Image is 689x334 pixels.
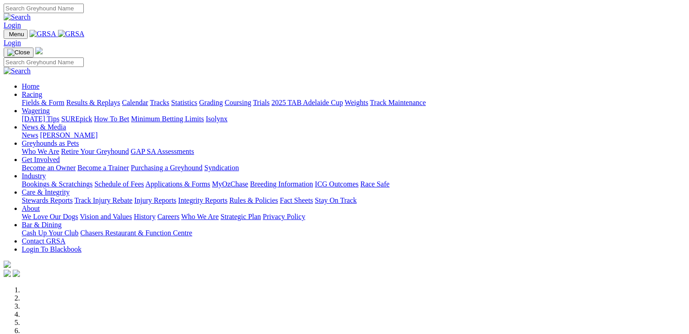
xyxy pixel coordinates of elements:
[4,270,11,277] img: facebook.svg
[122,99,148,106] a: Calendar
[134,213,155,220] a: History
[22,131,685,139] div: News & Media
[263,213,305,220] a: Privacy Policy
[131,115,204,123] a: Minimum Betting Limits
[22,107,50,115] a: Wagering
[4,39,21,47] a: Login
[40,131,97,139] a: [PERSON_NAME]
[345,99,368,106] a: Weights
[61,115,92,123] a: SUREpick
[74,196,132,204] a: Track Injury Rebate
[35,47,43,54] img: logo-grsa-white.png
[22,237,65,245] a: Contact GRSA
[221,213,261,220] a: Strategic Plan
[22,91,42,98] a: Racing
[22,99,685,107] div: Racing
[22,99,64,106] a: Fields & Form
[134,196,176,204] a: Injury Reports
[94,115,130,123] a: How To Bet
[7,49,30,56] img: Close
[225,99,251,106] a: Coursing
[250,180,313,188] a: Breeding Information
[22,213,78,220] a: We Love Our Dogs
[4,261,11,268] img: logo-grsa-white.png
[22,115,685,123] div: Wagering
[22,82,39,90] a: Home
[22,196,685,205] div: Care & Integrity
[181,213,219,220] a: Who We Are
[22,196,72,204] a: Stewards Reports
[22,156,60,163] a: Get Involved
[80,213,132,220] a: Vision and Values
[4,13,31,21] img: Search
[22,164,76,172] a: Become an Owner
[58,30,85,38] img: GRSA
[22,180,685,188] div: Industry
[22,221,62,229] a: Bar & Dining
[22,205,40,212] a: About
[22,131,38,139] a: News
[157,213,179,220] a: Careers
[22,213,685,221] div: About
[280,196,313,204] a: Fact Sheets
[66,99,120,106] a: Results & Replays
[22,115,59,123] a: [DATE] Tips
[22,180,92,188] a: Bookings & Scratchings
[22,229,78,237] a: Cash Up Your Club
[80,229,192,237] a: Chasers Restaurant & Function Centre
[61,148,129,155] a: Retire Your Greyhound
[4,21,21,29] a: Login
[22,245,82,253] a: Login To Blackbook
[145,180,210,188] a: Applications & Forms
[206,115,227,123] a: Isolynx
[229,196,278,204] a: Rules & Policies
[131,148,194,155] a: GAP SA Assessments
[204,164,239,172] a: Syndication
[199,99,223,106] a: Grading
[212,180,248,188] a: MyOzChase
[131,164,202,172] a: Purchasing a Greyhound
[77,164,129,172] a: Become a Trainer
[171,99,198,106] a: Statistics
[4,57,84,67] input: Search
[150,99,169,106] a: Tracks
[22,164,685,172] div: Get Involved
[4,48,34,57] button: Toggle navigation
[13,270,20,277] img: twitter.svg
[22,123,66,131] a: News & Media
[22,229,685,237] div: Bar & Dining
[22,139,79,147] a: Greyhounds as Pets
[253,99,270,106] a: Trials
[29,30,56,38] img: GRSA
[370,99,426,106] a: Track Maintenance
[9,31,24,38] span: Menu
[360,180,389,188] a: Race Safe
[4,4,84,13] input: Search
[94,180,144,188] a: Schedule of Fees
[4,29,28,39] button: Toggle navigation
[4,67,31,75] img: Search
[178,196,227,204] a: Integrity Reports
[22,188,70,196] a: Care & Integrity
[22,148,59,155] a: Who We Are
[315,196,357,204] a: Stay On Track
[22,172,46,180] a: Industry
[271,99,343,106] a: 2025 TAB Adelaide Cup
[315,180,358,188] a: ICG Outcomes
[22,148,685,156] div: Greyhounds as Pets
